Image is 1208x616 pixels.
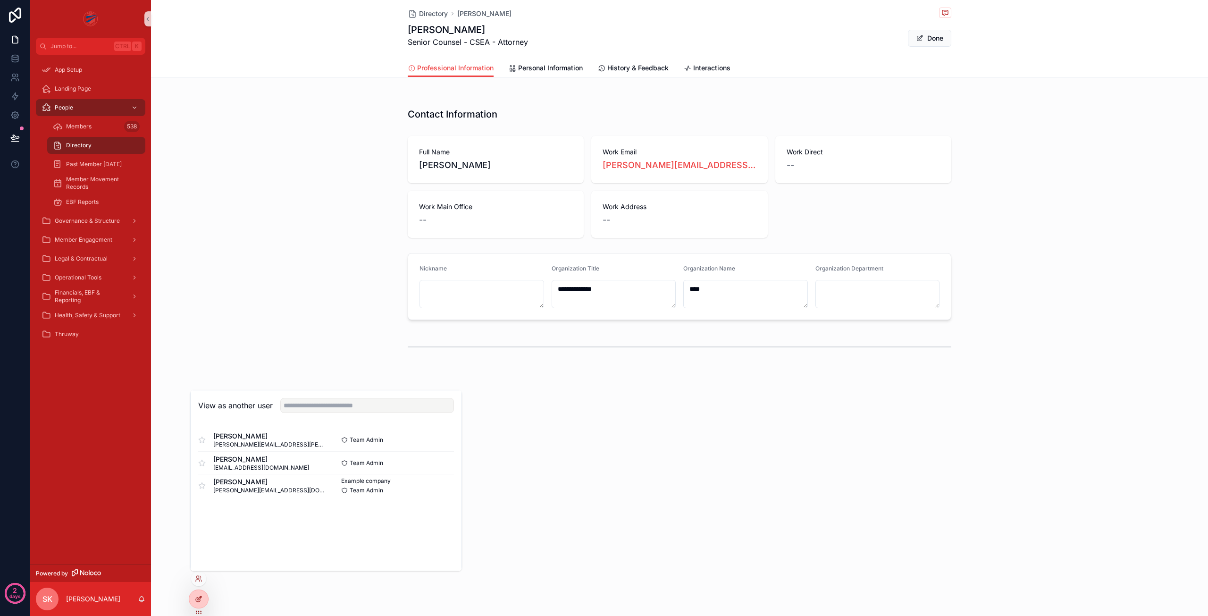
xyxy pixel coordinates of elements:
[417,63,494,73] span: Professional Information
[603,202,756,211] span: Work Address
[47,156,145,173] a: Past Member [DATE]
[603,213,610,227] span: --
[213,431,326,441] span: [PERSON_NAME]
[603,147,756,157] span: Work Email
[419,213,427,227] span: --
[552,265,599,272] span: Organization Title
[603,159,756,172] a: [PERSON_NAME][EMAIL_ADDRESS][PERSON_NAME][DOMAIN_NAME]
[55,85,91,93] span: Landing Page
[55,255,108,262] span: Legal & Contractual
[36,99,145,116] a: People
[419,202,572,211] span: Work Main Office
[66,123,92,130] span: Members
[341,477,391,485] span: Example company
[47,118,145,135] a: Members538
[55,104,73,111] span: People
[908,30,951,47] button: Done
[36,570,68,577] span: Powered by
[408,36,528,48] p: Senior Counsel - CSEA - Attorney
[457,9,512,18] a: [PERSON_NAME]
[55,274,101,281] span: Operational Tools
[55,312,120,319] span: Health, Safety & Support
[30,55,151,355] div: scrollable content
[55,217,120,225] span: Governance & Structure
[213,441,326,448] span: [PERSON_NAME][EMAIL_ADDRESS][PERSON_NAME][DOMAIN_NAME]
[114,42,131,51] span: Ctrl
[36,307,145,324] a: Health, Safety & Support
[518,63,583,73] span: Personal Information
[419,159,572,172] span: [PERSON_NAME]
[55,289,124,304] span: Financials, EBF & Reporting
[408,59,494,77] a: Professional Information
[133,42,141,50] span: K
[419,265,447,272] span: Nickname
[124,121,140,132] div: 538
[350,487,383,494] span: Team Admin
[36,61,145,78] a: App Setup
[684,59,730,78] a: Interactions
[213,477,326,487] span: [PERSON_NAME]
[36,38,145,55] button: Jump to...CtrlK
[787,147,940,157] span: Work Direct
[66,594,120,604] p: [PERSON_NAME]
[66,176,136,191] span: Member Movement Records
[42,593,52,605] span: SK
[787,159,794,172] span: --
[408,23,528,36] h1: [PERSON_NAME]
[598,59,669,78] a: History & Feedback
[213,455,309,464] span: [PERSON_NAME]
[408,9,448,18] a: Directory
[408,108,497,121] h1: Contact Information
[350,459,383,467] span: Team Admin
[13,586,17,595] p: 2
[66,198,99,206] span: EBF Reports
[47,175,145,192] a: Member Movement Records
[213,487,326,494] span: [PERSON_NAME][EMAIL_ADDRESS][DOMAIN_NAME]
[47,137,145,154] a: Directory
[350,436,383,444] span: Team Admin
[66,160,122,168] span: Past Member [DATE]
[36,231,145,248] a: Member Engagement
[36,80,145,97] a: Landing Page
[607,63,669,73] span: History & Feedback
[36,212,145,229] a: Governance & Structure
[693,63,730,73] span: Interactions
[198,400,273,411] h2: View as another user
[815,265,883,272] span: Organization Department
[55,236,112,244] span: Member Engagement
[36,269,145,286] a: Operational Tools
[55,66,82,74] span: App Setup
[47,194,145,211] a: EBF Reports
[66,142,92,149] span: Directory
[83,11,99,26] img: App logo
[36,250,145,267] a: Legal & Contractual
[36,326,145,343] a: Thruway
[30,565,151,582] a: Powered by
[509,59,583,78] a: Personal Information
[36,288,145,305] a: Financials, EBF & Reporting
[55,330,79,338] span: Thruway
[419,9,448,18] span: Directory
[419,147,572,157] span: Full Name
[50,42,110,50] span: Jump to...
[683,265,735,272] span: Organization Name
[213,464,309,472] span: [EMAIL_ADDRESS][DOMAIN_NAME]
[9,590,21,603] p: days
